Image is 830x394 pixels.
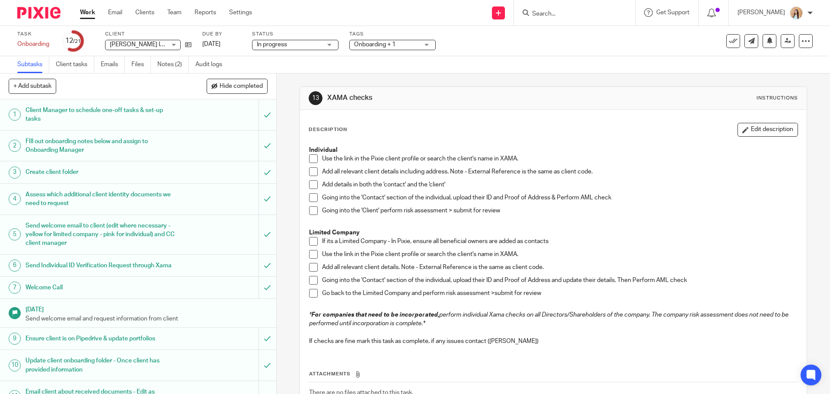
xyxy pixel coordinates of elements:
[229,8,252,17] a: Settings
[110,42,213,48] span: [PERSON_NAME] INTERIORS LIMITED
[26,281,175,294] h1: Welcome Call
[252,31,338,38] label: Status
[309,91,322,105] div: 13
[17,56,49,73] a: Subtasks
[309,312,790,327] em: perform individual Xama checks on all Directors/Shareholders of the company. The company risk ass...
[322,237,797,246] p: If its a Limited Company - In Pixie, ensure all beneficial owners are added as contacts
[531,10,609,18] input: Search
[167,8,182,17] a: Team
[207,79,268,93] button: Hide completed
[17,40,52,48] div: Onboarding
[9,333,21,345] div: 9
[131,56,151,73] a: Files
[322,167,797,176] p: Add all relevant client details including address. Note - External Reference is the same as clien...
[322,289,797,298] p: Go back to the Limited Company and perform risk assessment >submit for review
[9,228,21,240] div: 5
[26,332,175,345] h1: Ensure client is on Pipedrive & update portfolios
[9,193,21,205] div: 4
[9,109,21,121] div: 1
[9,282,21,294] div: 7
[322,263,797,272] p: Add all relevant client details. Note - External Reference is the same as client code.
[322,193,797,202] p: Going into the 'Contact' section of the individual, upload their ID and Proof of Address & Perfor...
[108,8,122,17] a: Email
[157,56,189,73] a: Notes (2)
[789,6,803,20] img: Linkedin%20Posts%20-%20Client%20success%20stories%20(1).png
[354,42,396,48] span: Onboarding + 1
[9,359,21,372] div: 10
[202,41,220,47] span: [DATE]
[101,56,125,73] a: Emails
[56,56,94,73] a: Client tasks
[26,303,268,314] h1: [DATE]
[26,166,175,179] h1: Create client folder
[322,206,797,215] p: Going into the 'Client' perform risk assessment > submit for review
[17,31,52,38] label: Task
[195,56,229,73] a: Audit logs
[9,167,21,179] div: 3
[322,276,797,285] p: Going into the 'Contact' section of the individual, upload their ID and Proof of Address and upda...
[105,31,192,38] label: Client
[9,140,21,152] div: 2
[309,126,347,133] p: Description
[135,8,154,17] a: Clients
[80,8,95,17] a: Work
[26,188,175,210] h1: Assess which additional client identity documents we need to request
[309,230,360,236] strong: Limited Company
[202,31,241,38] label: Due by
[195,8,216,17] a: Reports
[757,95,798,102] div: Instructions
[73,39,81,44] small: /21
[257,42,287,48] span: In progress
[737,123,798,137] button: Edit description
[309,372,351,376] span: Attachments
[309,147,338,153] strong: Individual
[322,180,797,189] p: Add details in both the 'contact' and the 'client'
[26,104,175,126] h1: Client Manager to schedule one-off tasks & set-up tasks
[26,259,175,272] h1: Send Individual ID Verification Request through Xama
[9,79,56,93] button: + Add subtask
[17,7,61,19] img: Pixie
[65,36,81,46] div: 12
[26,219,175,250] h1: Send welcome email to client (edit where necessary - yellow for limited company - pink for indivi...
[327,93,572,103] h1: XAMA checks
[349,31,436,38] label: Tags
[656,10,690,16] span: Get Support
[26,135,175,157] h1: FIll out onboarding notes below and assign to Onboarding Manager
[9,259,21,272] div: 6
[322,154,797,163] p: Use the link in the Pixie client profile or search the client's name in XAMA.
[309,337,797,346] p: If checks are fine mark this task as complete, if any issues contact ([PERSON_NAME])
[26,314,268,323] p: Send welcome email and request information from client
[311,312,439,318] em: For companies that need to be incorporated,
[322,250,797,259] p: Use the link in the Pixie client profile or search the client's name in XAMA.
[26,354,175,376] h1: Update client onboarding folder - Once client has provided information
[737,8,785,17] p: [PERSON_NAME]
[220,83,263,90] span: Hide completed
